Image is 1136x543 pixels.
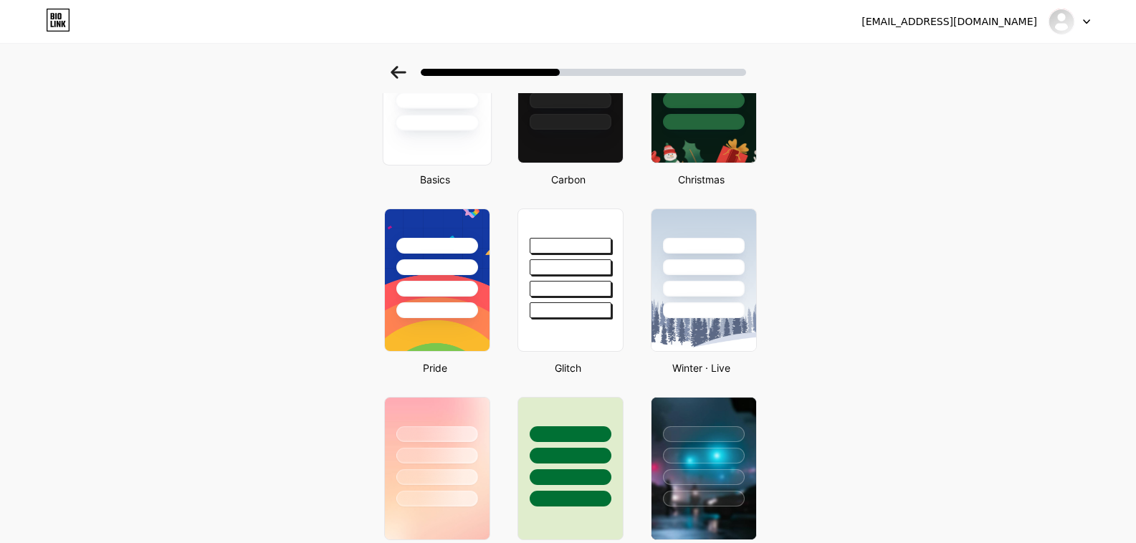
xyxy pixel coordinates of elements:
div: Pride [380,360,490,375]
div: Basics [380,172,490,187]
div: Carbon [513,172,624,187]
img: americasuits [1048,8,1075,35]
div: Glitch [513,360,624,375]
div: Christmas [646,172,757,187]
div: Winter · Live [646,360,757,375]
div: [EMAIL_ADDRESS][DOMAIN_NAME] [861,14,1037,29]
